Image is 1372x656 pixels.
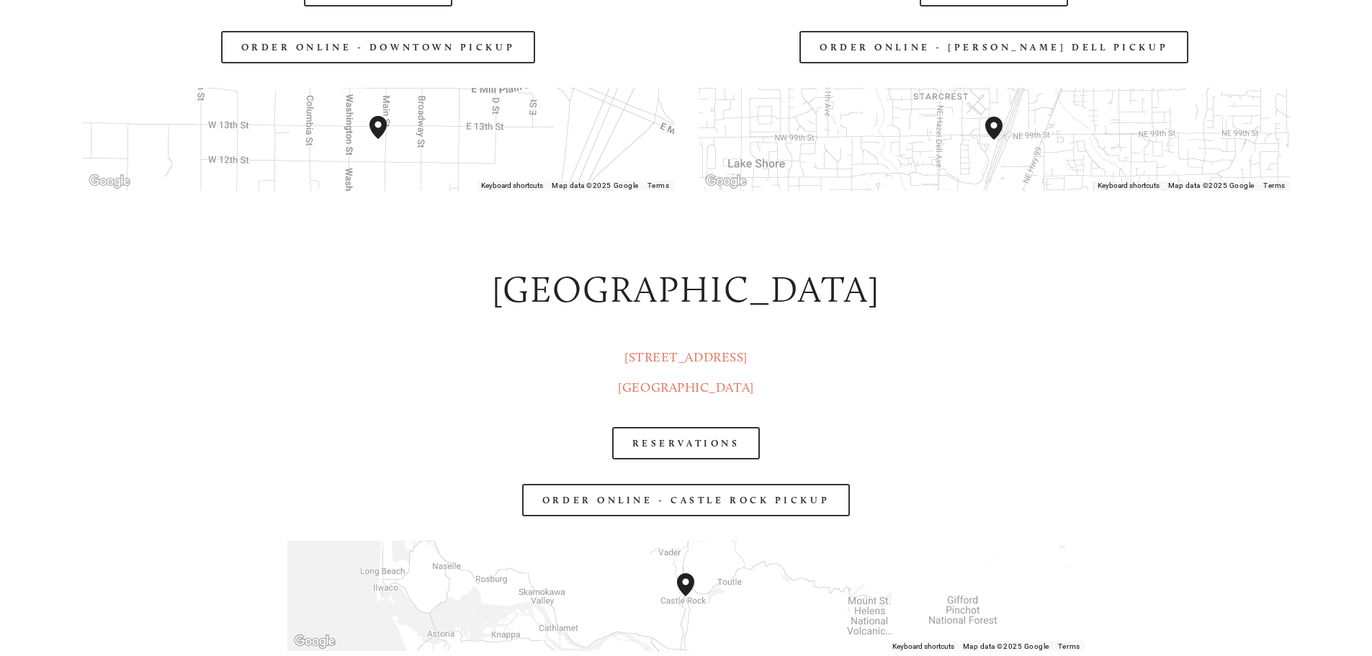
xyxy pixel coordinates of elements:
[552,181,638,189] span: Map data ©2025 Google
[1058,642,1080,650] a: Terms
[86,172,133,191] a: Open this area in Google Maps (opens a new window)
[702,172,750,191] a: Open this area in Google Maps (opens a new window)
[612,427,761,459] a: RESERVATIONS
[86,172,133,191] img: Google
[647,181,670,189] a: Terms
[291,632,338,651] a: Open this area in Google Maps (opens a new window)
[364,110,410,168] div: Amaro's Table 1220 Main Street vancouver, United States
[671,567,717,625] div: 1300 Mount Saint Helens Way Northeast Castle Rock, WA, 98611, United States
[892,642,954,652] button: Keyboard shortcuts
[481,181,543,191] button: Keyboard shortcuts
[1263,181,1286,189] a: Terms
[291,632,338,651] img: Google
[522,484,850,516] a: order online - castle rock pickup
[979,111,1026,169] div: Amaro's Table 816 Northeast 98th Circle Vancouver, WA, 98665, United States
[1168,181,1255,189] span: Map data ©2025 Google
[702,172,750,191] img: Google
[82,264,1289,315] h2: [GEOGRAPHIC_DATA]
[1098,181,1160,191] button: Keyboard shortcuts
[618,349,753,395] a: [STREET_ADDRESS][GEOGRAPHIC_DATA]
[963,642,1049,650] span: Map data ©2025 Google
